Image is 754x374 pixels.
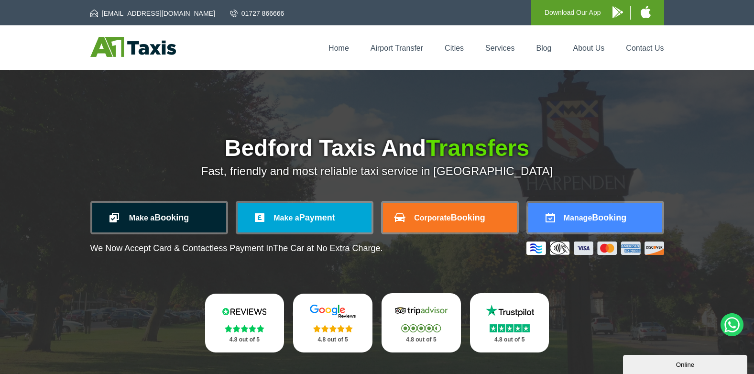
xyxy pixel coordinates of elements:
[304,304,361,319] img: Google
[225,325,264,332] img: Stars
[382,293,461,352] a: Tripadvisor Stars 4.8 out of 5
[90,37,176,57] img: A1 Taxis St Albans LTD
[313,325,353,332] img: Stars
[92,203,226,232] a: Make aBooking
[414,214,450,222] span: Corporate
[481,304,538,318] img: Trustpilot
[90,165,664,178] p: Fast, friendly and most reliable taxi service in [GEOGRAPHIC_DATA]
[129,214,154,222] span: Make a
[328,44,349,52] a: Home
[304,334,362,346] p: 4.8 out of 5
[238,203,372,232] a: Make aPayment
[623,353,749,374] iframe: chat widget
[612,6,623,18] img: A1 Taxis Android App
[641,6,651,18] img: A1 Taxis iPhone App
[528,203,662,232] a: ManageBooking
[481,334,539,346] p: 4.8 out of 5
[445,44,464,52] a: Cities
[573,44,605,52] a: About Us
[90,9,215,18] a: [EMAIL_ADDRESS][DOMAIN_NAME]
[392,334,450,346] p: 4.8 out of 5
[205,294,284,352] a: Reviews.io Stars 4.8 out of 5
[401,324,441,332] img: Stars
[485,44,514,52] a: Services
[536,44,551,52] a: Blog
[230,9,284,18] a: 01727 866666
[293,294,372,352] a: Google Stars 4.8 out of 5
[426,135,529,161] span: Transfers
[216,334,274,346] p: 4.8 out of 5
[90,243,383,253] p: We Now Accept Card & Contactless Payment In
[90,137,664,160] h1: Bedford Taxis And
[216,304,273,319] img: Reviews.io
[393,304,450,318] img: Tripadvisor
[526,242,664,255] img: Credit And Debit Cards
[383,203,517,232] a: CorporateBooking
[273,214,299,222] span: Make a
[626,44,664,52] a: Contact Us
[564,214,592,222] span: Manage
[371,44,423,52] a: Airport Transfer
[470,293,549,352] a: Trustpilot Stars 4.8 out of 5
[273,243,382,253] span: The Car at No Extra Charge.
[490,324,530,332] img: Stars
[545,7,601,19] p: Download Our App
